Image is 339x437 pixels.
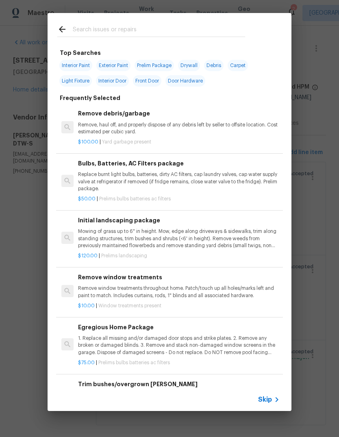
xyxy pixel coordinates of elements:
p: | [78,196,280,202]
span: $10.00 [78,303,95,308]
span: $100.00 [78,139,98,144]
span: Prelims bulbs batteries ac filters [98,360,170,365]
p: 1. Replace all missing and/or damaged door stops and strike plates. 2. Remove any broken or damag... [78,335,280,356]
h6: Initial landscaping package [78,216,280,225]
span: $50.00 [78,196,96,201]
span: Debris [204,60,224,71]
span: Prelims landscaping [101,253,147,258]
span: Interior Door [96,75,129,87]
p: Mowing of grass up to 6" in height. Mow, edge along driveways & sidewalks, trim along standing st... [78,228,280,249]
span: Front Door [133,75,161,87]
p: Remove window treatments throughout home. Patch/touch up all holes/marks left and paint to match.... [78,285,280,299]
span: $75.00 [78,360,95,365]
p: | [78,252,280,259]
p: Remove, haul off, and properly dispose of any debris left by seller to offsite location. Cost est... [78,122,280,135]
span: Prelims bulbs batteries ac filters [99,196,171,201]
span: Drywall [178,60,200,71]
span: Light Fixture [59,75,92,87]
h6: Top Searches [60,48,101,57]
h6: Egregious Home Package [78,323,280,332]
h6: Trim bushes/overgrown [PERSON_NAME] [78,380,280,389]
h6: Bulbs, Batteries, AC Filters package [78,159,280,168]
span: Carpet [228,60,248,71]
h6: Frequently Selected [60,93,120,102]
span: Exterior Paint [96,60,130,71]
span: Door Hardware [165,75,205,87]
p: | [78,359,280,366]
p: | [78,302,280,309]
span: Prelim Package [135,60,174,71]
span: Skip [258,396,272,404]
span: $120.00 [78,253,98,258]
h6: Remove window treatments [78,273,280,282]
input: Search issues or repairs [73,24,245,37]
p: Replace burnt light bulbs, batteries, dirty AC filters, cap laundry valves, cap water supply valv... [78,171,280,192]
h6: Remove debris/garbage [78,109,280,118]
p: | [78,139,280,146]
span: Interior Paint [59,60,92,71]
span: Window treatments present [98,303,161,308]
span: Yard garbage present [102,139,151,144]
